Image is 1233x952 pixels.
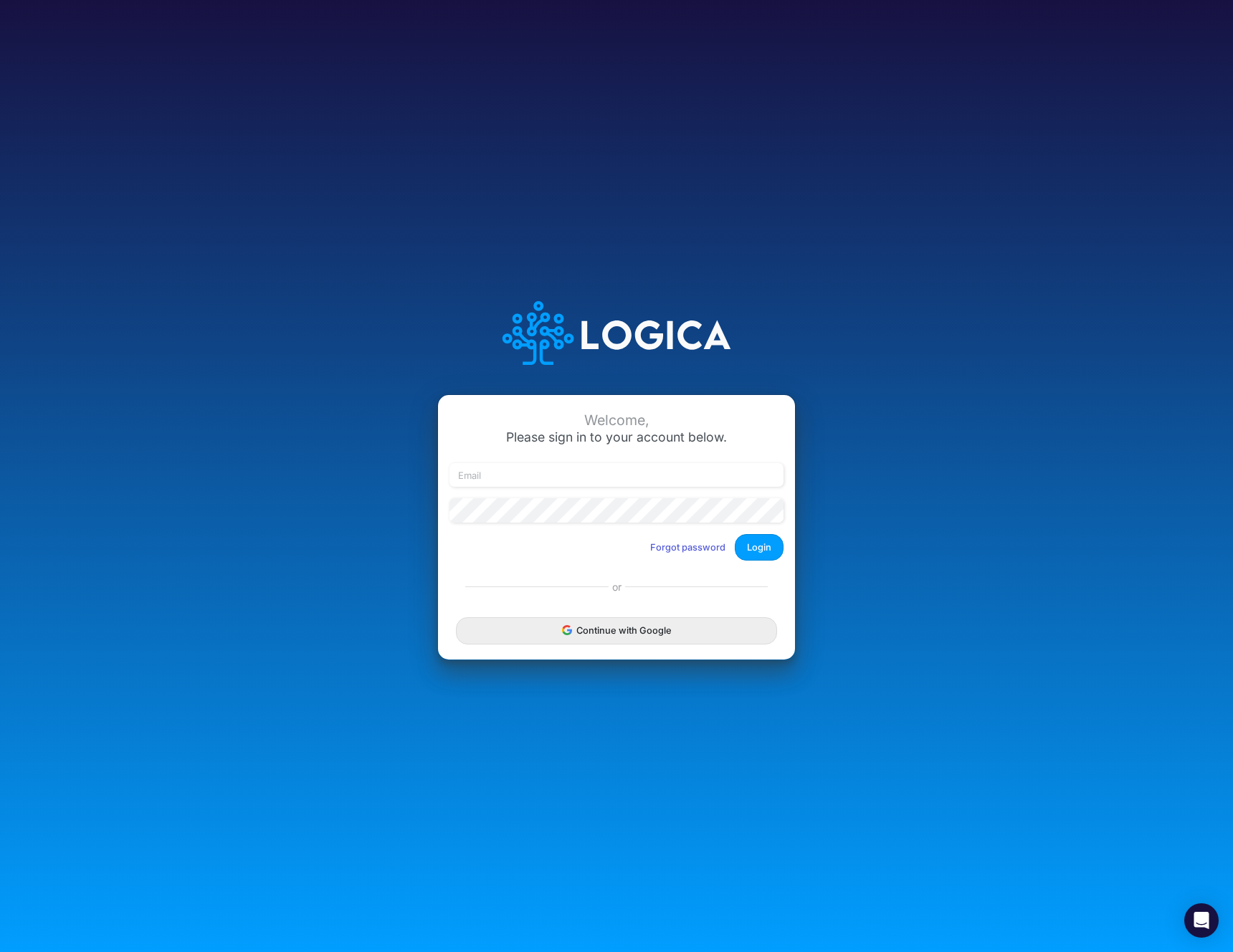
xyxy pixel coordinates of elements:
[456,617,777,644] button: Continue with Google
[735,534,784,561] button: Login
[449,463,784,487] input: Email
[641,535,735,559] button: Forgot password
[449,412,784,429] div: Welcome,
[1184,903,1219,938] div: Open Intercom Messenger
[506,429,727,444] span: Please sign in to your account below.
